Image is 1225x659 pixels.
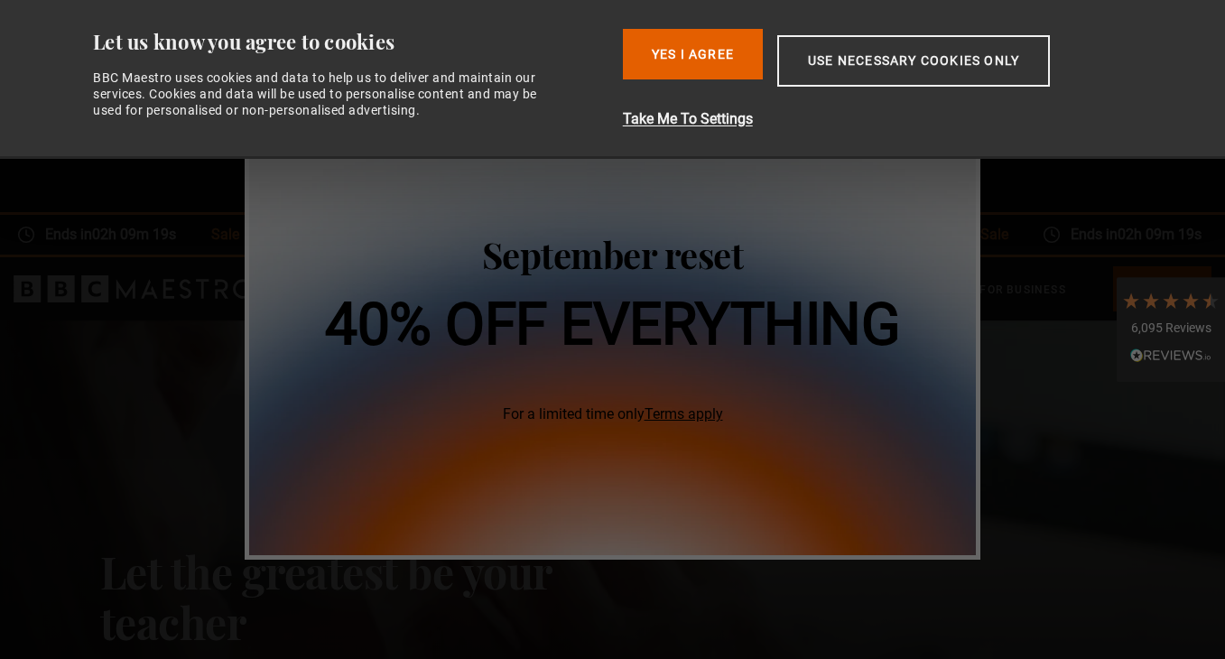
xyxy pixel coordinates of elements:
button: Use necessary cookies only [777,35,1050,87]
img: REVIEWS.io [1130,348,1211,361]
div: 4.7 Stars [1121,291,1220,311]
span: September reset [482,230,744,278]
img: 40% off everything [249,104,975,555]
div: 6,095 ReviewsRead All Reviews [1117,277,1225,382]
div: Let us know you agree to cookies [93,29,608,55]
h1: 40% off everything [325,296,900,354]
button: Take Me To Settings [623,108,1146,130]
div: BBC Maestro uses cookies and data to help us to deliver and maintain our services. Cookies and da... [93,70,557,119]
div: 6,095 Reviews [1121,320,1220,338]
a: Terms apply [645,405,723,422]
span: For a limited time only [325,404,900,425]
button: Yes I Agree [623,29,763,79]
div: Read All Reviews [1121,347,1220,368]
